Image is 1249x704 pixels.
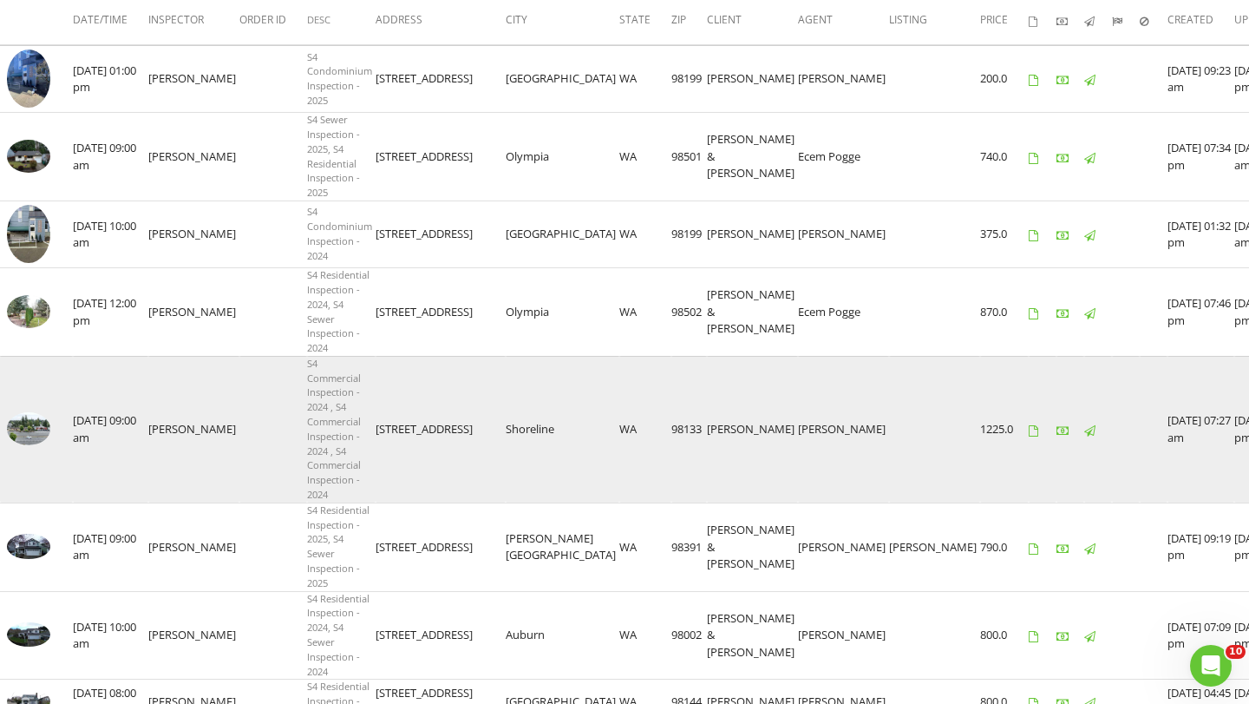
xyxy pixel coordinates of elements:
[376,268,506,357] td: [STREET_ADDRESS]
[980,201,1029,267] td: 375.0
[980,12,1008,27] span: Price
[307,268,369,354] span: S4 Residential Inspection - 2024, S4 Sewer Inspection - 2024
[376,201,506,267] td: [STREET_ADDRESS]
[73,356,148,503] td: [DATE] 09:00 am
[707,113,798,201] td: [PERSON_NAME] & [PERSON_NAME]
[73,268,148,357] td: [DATE] 12:00 pm
[7,205,50,263] img: 7841265%2Fcover_photos%2FgDbccjdr0SbUqEe0ZhYu%2Fsmall.7841265-1734549296722
[1167,268,1234,357] td: [DATE] 07:46 pm
[707,268,798,357] td: [PERSON_NAME] & [PERSON_NAME]
[376,503,506,591] td: [STREET_ADDRESS]
[506,12,527,27] span: City
[980,46,1029,113] td: 200.0
[376,356,506,503] td: [STREET_ADDRESS]
[798,356,889,503] td: [PERSON_NAME]
[707,591,798,680] td: [PERSON_NAME] & [PERSON_NAME]
[73,201,148,267] td: [DATE] 10:00 am
[148,46,239,113] td: [PERSON_NAME]
[671,503,707,591] td: 98391
[7,534,50,558] img: 6265106%2Fcover_photos%2FOE4EdoB5cUrlsasu5ge9%2Fsmall.6265106-1710278005670
[798,46,889,113] td: [PERSON_NAME]
[73,591,148,680] td: [DATE] 10:00 am
[307,503,369,589] span: S4 Residential Inspection - 2025, S4 Sewer Inspection - 2025
[1167,201,1234,267] td: [DATE] 01:32 pm
[1190,645,1232,687] iframe: Intercom live chat
[307,113,360,199] span: S4 Sewer Inspection - 2025, S4 Residential Inspection - 2025
[148,201,239,267] td: [PERSON_NAME]
[1167,113,1234,201] td: [DATE] 07:34 pm
[307,357,361,501] span: S4 Commercial Inspection - 2024 , S4 Commercial Inspection - 2024 , S4 Commercial Inspection - 2024
[148,113,239,201] td: [PERSON_NAME]
[671,113,707,201] td: 98501
[619,201,671,267] td: WA
[239,12,286,27] span: Order ID
[619,503,671,591] td: WA
[980,356,1029,503] td: 1225.0
[671,46,707,113] td: 98199
[798,503,889,591] td: [PERSON_NAME]
[798,591,889,680] td: [PERSON_NAME]
[7,412,50,445] img: 7206824%2Fcover_photos%2FqDO3eyGce3l4wsIohvAY%2Fsmall.7206824-1724170470011
[707,46,798,113] td: [PERSON_NAME]
[619,268,671,357] td: WA
[376,113,506,201] td: [STREET_ADDRESS]
[671,201,707,267] td: 98199
[376,591,506,680] td: [STREET_ADDRESS]
[671,12,686,27] span: Zip
[619,356,671,503] td: WA
[506,591,619,680] td: Auburn
[889,12,927,27] span: Listing
[671,268,707,357] td: 98502
[7,295,50,328] img: 7784419%2Fcover_photos%2FLa49EC2H8e26kkXMWj2p%2Fsmall.7784419-1733532285109
[1167,46,1234,113] td: [DATE] 09:23 am
[707,201,798,267] td: [PERSON_NAME]
[671,591,707,680] td: 98002
[307,205,372,261] span: S4 Condominium Inspection - 2024
[506,46,619,113] td: [GEOGRAPHIC_DATA]
[73,113,148,201] td: [DATE] 09:00 am
[798,113,889,201] td: Ecem Pogge
[980,591,1029,680] td: 800.0
[376,46,506,113] td: [STREET_ADDRESS]
[671,356,707,503] td: 98133
[707,12,742,27] span: Client
[889,503,980,591] td: [PERSON_NAME]
[506,113,619,201] td: Olympia
[619,12,651,27] span: State
[307,13,330,26] span: Desc
[798,12,833,27] span: Agent
[707,356,798,503] td: [PERSON_NAME]
[619,113,671,201] td: WA
[1167,503,1234,591] td: [DATE] 09:19 pm
[798,268,889,357] td: Ecem Pogge
[148,268,239,357] td: [PERSON_NAME]
[1167,591,1234,680] td: [DATE] 07:09 pm
[798,201,889,267] td: [PERSON_NAME]
[1226,645,1246,659] span: 10
[148,591,239,680] td: [PERSON_NAME]
[1167,356,1234,503] td: [DATE] 07:27 am
[980,268,1029,357] td: 870.0
[148,503,239,591] td: [PERSON_NAME]
[376,12,422,27] span: Address
[7,140,50,173] img: 7863646%2Fcover_photos%2FfQ2FysSIlzljNsPFSoVI%2Fsmall.7863646-1734820417382
[506,268,619,357] td: Olympia
[506,503,619,591] td: [PERSON_NAME][GEOGRAPHIC_DATA]
[980,503,1029,591] td: 790.0
[7,622,50,647] img: 6135096%2Fcover_photos%2FgX5FAOl6SZuLVmbSwNM5%2Fsmall.6135096-1707850149454
[73,12,128,27] span: Date/Time
[307,592,369,678] span: S4 Residential Inspection - 2024, S4 Sewer Inspection - 2024
[307,50,372,107] span: S4 Condominium Inspection - 2025
[506,201,619,267] td: [GEOGRAPHIC_DATA]
[980,113,1029,201] td: 740.0
[707,503,798,591] td: [PERSON_NAME] & [PERSON_NAME]
[148,356,239,503] td: [PERSON_NAME]
[506,356,619,503] td: Shoreline
[73,46,148,113] td: [DATE] 01:00 pm
[73,503,148,591] td: [DATE] 09:00 am
[7,49,50,108] img: 8521480%2Fcover_photos%2FkEBdNhbXXlD3QmuOUies%2Fsmall.8521480-1745030140787
[619,46,671,113] td: WA
[619,591,671,680] td: WA
[1167,12,1213,27] span: Created
[148,12,204,27] span: Inspector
